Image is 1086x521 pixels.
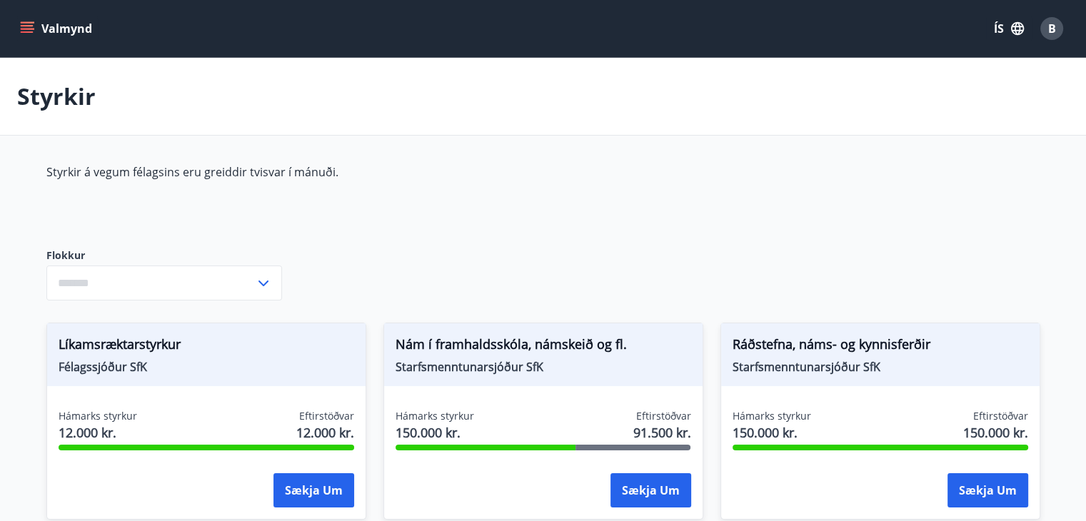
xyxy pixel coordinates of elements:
[396,423,474,442] span: 150.000 kr.
[610,473,691,507] button: Sækja um
[733,423,811,442] span: 150.000 kr.
[986,16,1032,41] button: ÍS
[733,359,1028,375] span: Starfsmenntunarsjóður SfK
[1048,21,1056,36] span: B
[733,409,811,423] span: Hámarks styrkur
[973,409,1028,423] span: Eftirstöðvar
[46,248,282,263] label: Flokkur
[59,359,354,375] span: Félagssjóður SfK
[299,409,354,423] span: Eftirstöðvar
[396,335,691,359] span: Nám í framhaldsskóla, námskeið og fl.
[963,423,1028,442] span: 150.000 kr.
[947,473,1028,507] button: Sækja um
[296,423,354,442] span: 12.000 kr.
[396,409,474,423] span: Hámarks styrkur
[733,335,1028,359] span: Ráðstefna, náms- og kynnisferðir
[273,473,354,507] button: Sækja um
[396,359,691,375] span: Starfsmenntunarsjóður SfK
[636,409,691,423] span: Eftirstöðvar
[59,335,354,359] span: Líkamsræktarstyrkur
[17,16,98,41] button: menu
[59,423,137,442] span: 12.000 kr.
[59,409,137,423] span: Hámarks styrkur
[46,164,720,180] p: Styrkir á vegum félagsins eru greiddir tvisvar í mánuði.
[633,423,691,442] span: 91.500 kr.
[1035,11,1069,46] button: B
[17,81,96,112] p: Styrkir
